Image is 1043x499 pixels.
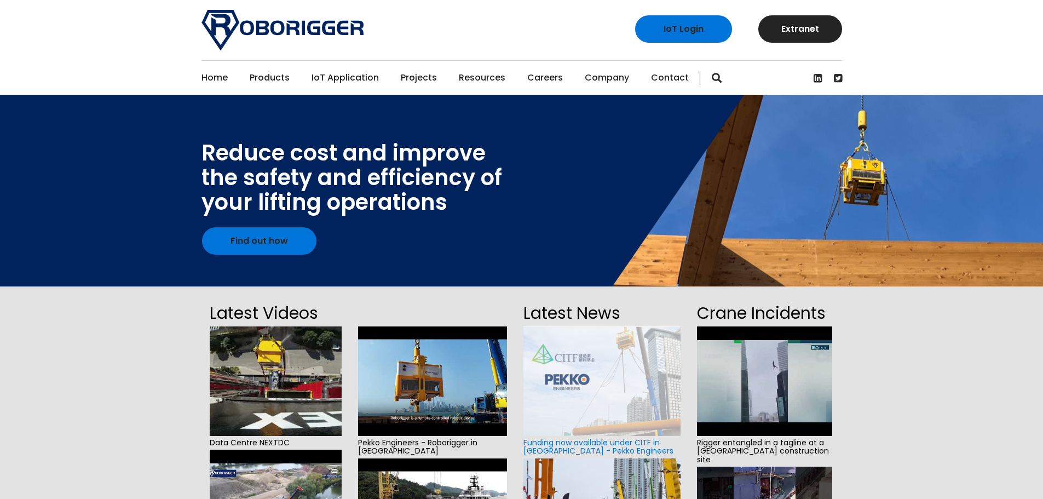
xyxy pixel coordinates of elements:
[250,61,290,95] a: Products
[585,61,629,95] a: Company
[358,436,508,458] span: Pekko Engineers - Roborigger in [GEOGRAPHIC_DATA]
[201,61,228,95] a: Home
[201,10,364,50] img: Roborigger
[312,61,379,95] a: IoT Application
[758,15,842,43] a: Extranet
[523,437,673,456] a: Funding now available under CITF in [GEOGRAPHIC_DATA] - Pekko Engineers
[635,15,732,43] a: IoT Login
[651,61,689,95] a: Contact
[202,227,316,255] a: Find out how
[459,61,505,95] a: Resources
[527,61,563,95] a: Careers
[210,326,342,436] img: hqdefault.jpg
[401,61,437,95] a: Projects
[697,300,832,326] h2: Crane Incidents
[697,326,832,436] img: hqdefault.jpg
[697,436,832,467] span: Rigger entangled in a tagline at a [GEOGRAPHIC_DATA] construction site
[210,436,342,450] span: Data Centre NEXTDC
[201,141,502,215] div: Reduce cost and improve the safety and efficiency of your lifting operations
[523,300,680,326] h2: Latest News
[358,326,508,436] img: hqdefault.jpg
[210,300,342,326] h2: Latest Videos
